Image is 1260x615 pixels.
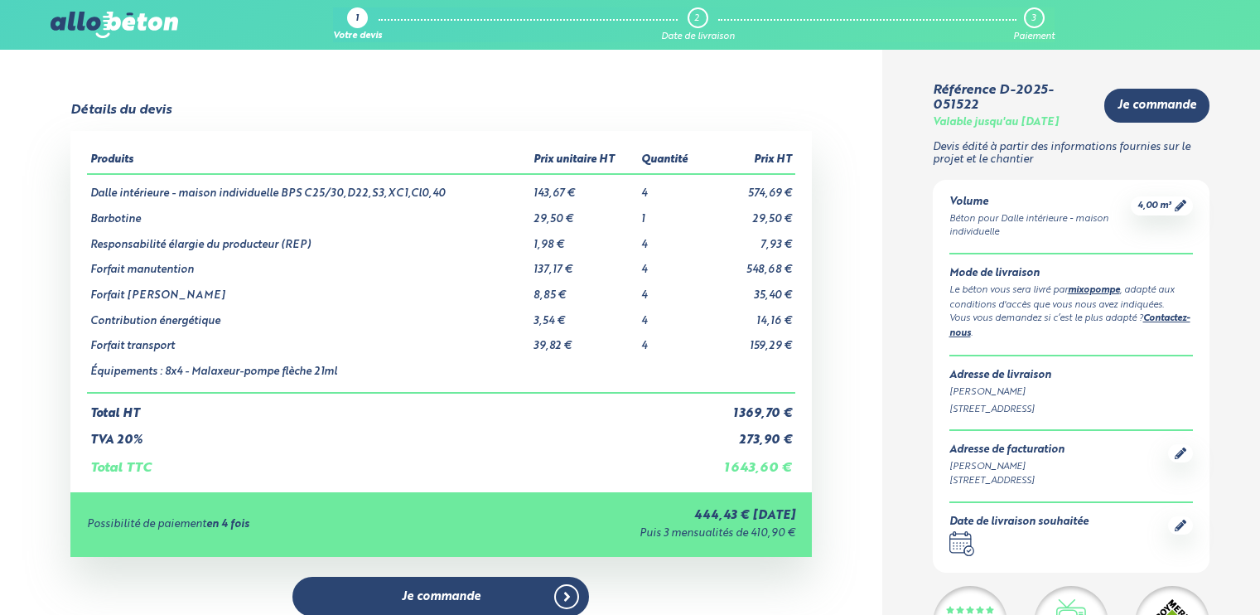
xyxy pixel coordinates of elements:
[1118,99,1196,113] span: Je commande
[1113,550,1242,597] iframe: Help widget launcher
[638,226,703,252] td: 4
[70,103,171,118] div: Détails du devis
[638,201,703,226] td: 1
[933,142,1210,166] p: Devis édité à partir des informations fournies sur le projet et le chantier
[949,312,1194,341] div: Vous vous demandez si c’est le plus adapté ? .
[530,327,638,353] td: 39,82 €
[703,327,795,353] td: 159,29 €
[1104,89,1209,123] a: Je commande
[530,148,638,174] th: Prix unitaire HT
[703,303,795,328] td: 14,16 €
[87,277,530,303] td: Forfait [PERSON_NAME]
[448,528,794,540] div: Puis 3 mensualités de 410,90 €
[87,448,703,476] td: Total TTC
[703,174,795,201] td: 574,69 €
[949,474,1064,488] div: [STREET_ADDRESS]
[87,393,703,421] td: Total HT
[448,509,794,523] div: 444,43 € [DATE]
[703,148,795,174] th: Prix HT
[933,117,1059,129] div: Valable jusqu'au [DATE]
[206,519,249,530] strong: en 4 fois
[87,303,530,328] td: Contribution énergétique
[530,201,638,226] td: 29,50 €
[1013,7,1055,42] a: 3 Paiement
[87,251,530,277] td: Forfait manutention
[703,448,795,476] td: 1 643,60 €
[949,196,1132,209] div: Volume
[87,148,530,174] th: Produits
[638,327,703,353] td: 4
[87,519,448,531] div: Possibilité de paiement
[638,148,703,174] th: Quantité
[949,444,1064,457] div: Adresse de facturation
[949,283,1194,312] div: Le béton vous sera livré par , adapté aux conditions d'accès que vous nous avez indiquées.
[87,201,530,226] td: Barbotine
[87,327,530,353] td: Forfait transport
[87,420,703,448] td: TVA 20%
[355,14,359,25] div: 1
[530,277,638,303] td: 8,85 €
[949,212,1132,240] div: Béton pour Dalle intérieure - maison individuelle
[402,590,480,604] span: Je commande
[87,174,530,201] td: Dalle intérieure - maison individuelle BPS C25/30,D22,S3,XC1,Cl0,40
[530,251,638,277] td: 137,17 €
[949,460,1064,474] div: [PERSON_NAME]
[694,13,699,24] div: 2
[1031,13,1036,24] div: 3
[87,353,530,393] td: Équipements : 8x4 - Malaxeur-pompe flèche 21ml
[638,174,703,201] td: 4
[703,226,795,252] td: 7,93 €
[661,31,735,42] div: Date de livraison
[530,303,638,328] td: 3,54 €
[1068,286,1120,295] a: mixopompe
[333,31,382,42] div: Votre devis
[638,277,703,303] td: 4
[949,370,1194,382] div: Adresse de livraison
[530,226,638,252] td: 1,98 €
[333,7,382,42] a: 1 Votre devis
[703,393,795,421] td: 1 369,70 €
[87,226,530,252] td: Responsabilité élargie du producteur (REP)
[949,385,1194,400] div: [PERSON_NAME]
[661,7,735,42] a: 2 Date de livraison
[530,174,638,201] td: 143,67 €
[703,420,795,448] td: 273,90 €
[949,516,1089,529] div: Date de livraison souhaitée
[703,277,795,303] td: 35,40 €
[703,251,795,277] td: 548,68 €
[638,303,703,328] td: 4
[703,201,795,226] td: 29,50 €
[51,12,178,38] img: allobéton
[933,83,1092,114] div: Référence D-2025-051522
[949,403,1194,417] div: [STREET_ADDRESS]
[638,251,703,277] td: 4
[949,268,1194,280] div: Mode de livraison
[1013,31,1055,42] div: Paiement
